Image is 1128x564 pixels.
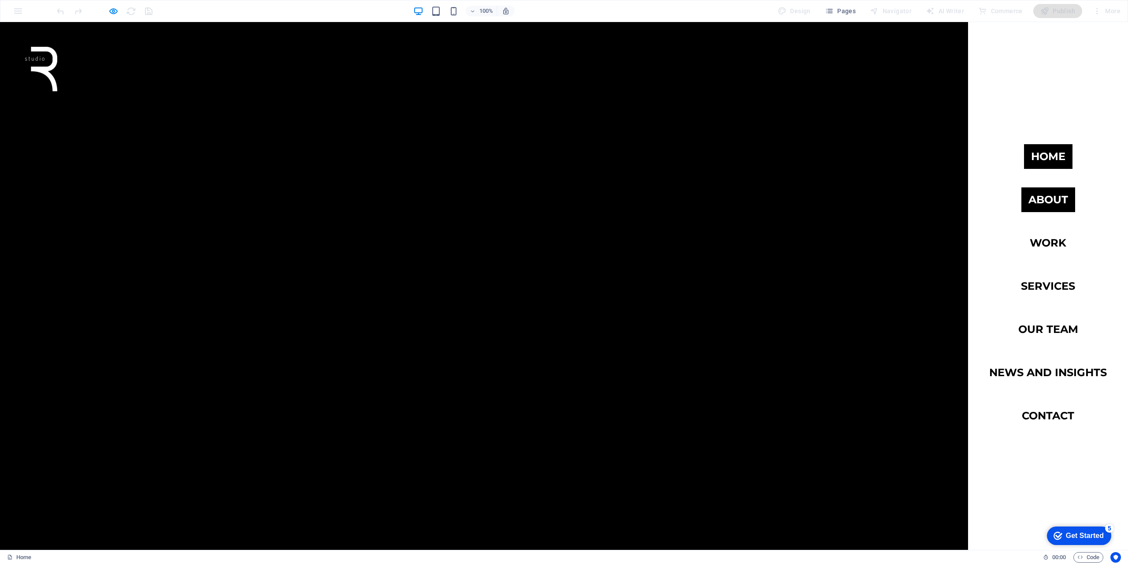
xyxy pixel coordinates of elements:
div: Design (Ctrl+Alt+Y) [774,4,814,18]
a: Click to cancel selection. Double-click to open Pages [7,552,31,563]
a: services [1014,252,1082,276]
span: : [1058,554,1060,560]
a: about [1021,165,1075,190]
button: Usercentrics [1110,552,1121,563]
button: Pages [821,4,859,18]
div: Get Started [26,10,64,18]
span: Pages [825,7,856,15]
a: work [1023,209,1073,233]
i: On resize automatically adjust zoom level to fit chosen device. [502,7,510,15]
h6: Session time [1043,552,1066,563]
button: Code [1073,552,1103,563]
a: Contact [1015,381,1081,406]
span: Code [1077,552,1099,563]
div: Get Started 5 items remaining, 0% complete [7,4,71,23]
a: Home [1024,122,1072,147]
button: 100% [466,6,497,16]
h6: 100% [479,6,493,16]
a: news and insights [982,338,1114,363]
span: 00 00 [1052,552,1066,563]
div: 5 [65,2,74,11]
a: our team [1011,295,1085,320]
